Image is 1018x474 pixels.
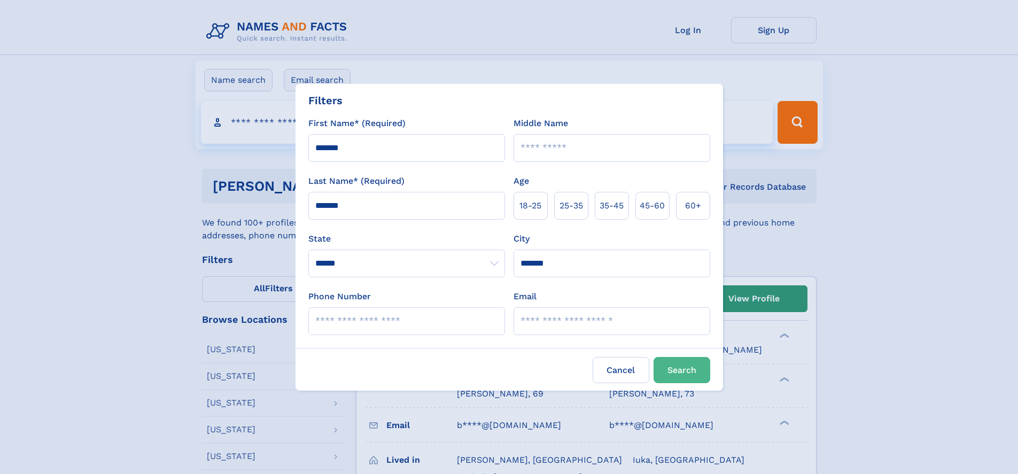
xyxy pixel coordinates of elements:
span: 25‑35 [559,199,583,212]
span: 60+ [685,199,701,212]
div: Filters [308,92,343,108]
span: 18‑25 [519,199,541,212]
label: Cancel [593,357,649,383]
label: Phone Number [308,290,371,303]
label: Email [514,290,537,303]
label: First Name* (Required) [308,117,406,130]
span: 35‑45 [600,199,624,212]
label: Middle Name [514,117,568,130]
button: Search [654,357,710,383]
span: 45‑60 [640,199,665,212]
label: Age [514,175,529,188]
label: State [308,232,505,245]
label: Last Name* (Required) [308,175,405,188]
label: City [514,232,530,245]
